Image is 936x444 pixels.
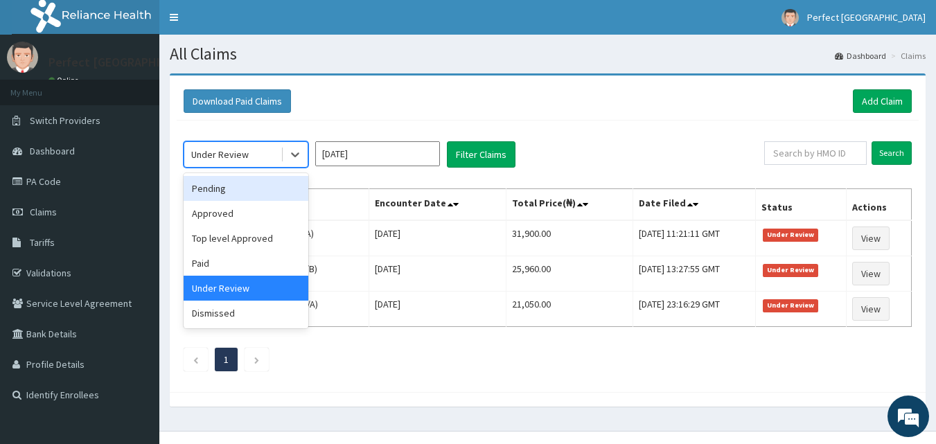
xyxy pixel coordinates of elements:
[755,189,846,221] th: Status
[170,45,926,63] h1: All Claims
[184,176,308,201] div: Pending
[254,353,260,366] a: Next page
[888,50,926,62] li: Claims
[184,251,308,276] div: Paid
[193,353,199,366] a: Previous page
[184,301,308,326] div: Dismissed
[633,189,755,221] th: Date Filed
[7,296,264,345] textarea: Type your message and hit 'Enter'
[853,89,912,113] a: Add Claim
[48,76,82,85] a: Online
[227,7,261,40] div: Minimize live chat window
[807,11,926,24] span: Perfect [GEOGRAPHIC_DATA]
[184,89,291,113] button: Download Paid Claims
[763,229,819,241] span: Under Review
[763,299,819,312] span: Under Review
[80,134,191,274] span: We're online!
[184,276,308,301] div: Under Review
[224,353,229,366] a: Page 1 is your current page
[852,262,890,285] a: View
[30,145,75,157] span: Dashboard
[30,236,55,249] span: Tariffs
[782,9,799,26] img: User Image
[447,141,515,168] button: Filter Claims
[369,189,506,221] th: Encounter Date
[872,141,912,165] input: Search
[506,189,633,221] th: Total Price(₦)
[847,189,912,221] th: Actions
[30,114,100,127] span: Switch Providers
[26,69,56,104] img: d_794563401_company_1708531726252_794563401
[633,220,755,256] td: [DATE] 11:21:11 GMT
[191,148,249,161] div: Under Review
[835,50,886,62] a: Dashboard
[633,256,755,292] td: [DATE] 13:27:55 GMT
[506,256,633,292] td: 25,960.00
[369,292,506,327] td: [DATE]
[184,201,308,226] div: Approved
[633,292,755,327] td: [DATE] 23:16:29 GMT
[852,297,890,321] a: View
[30,206,57,218] span: Claims
[7,42,38,73] img: User Image
[72,78,233,96] div: Chat with us now
[506,220,633,256] td: 31,900.00
[506,292,633,327] td: 21,050.00
[315,141,440,166] input: Select Month and Year
[369,256,506,292] td: [DATE]
[763,264,819,276] span: Under Review
[764,141,867,165] input: Search by HMO ID
[369,220,506,256] td: [DATE]
[852,227,890,250] a: View
[48,56,207,69] p: Perfect [GEOGRAPHIC_DATA]
[184,226,308,251] div: Top level Approved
